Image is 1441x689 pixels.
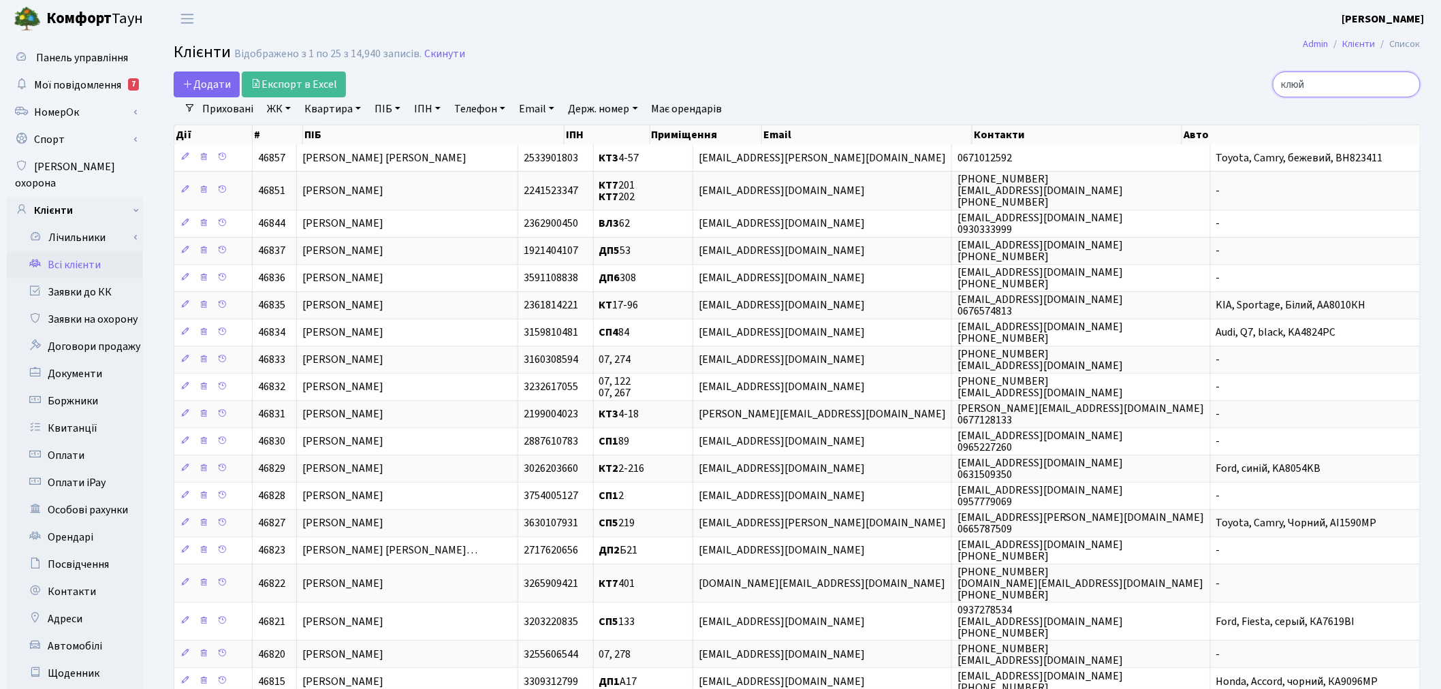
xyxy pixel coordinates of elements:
a: ІПН [409,97,446,121]
b: СП5 [599,614,619,629]
span: [EMAIL_ADDRESS][DOMAIN_NAME] [699,674,865,689]
span: [PERSON_NAME] [302,647,383,662]
span: 46837 [258,244,285,259]
a: Договори продажу [7,333,143,360]
a: Посвідчення [7,551,143,578]
span: [PERSON_NAME] [302,183,383,198]
a: Email [513,97,560,121]
span: [PERSON_NAME] [302,674,383,689]
a: Держ. номер [563,97,643,121]
span: [PERSON_NAME] [302,353,383,368]
span: - [1216,271,1220,286]
a: НомерОк [7,99,143,126]
a: Заявки до КК [7,278,143,306]
b: КТ2 [599,462,619,477]
span: [PERSON_NAME] [302,576,383,591]
span: 62 [599,217,631,231]
span: Toyota, Camry, Чорний, АІ1590МР [1216,516,1377,531]
span: [PHONE_NUMBER] [EMAIL_ADDRESS][DOMAIN_NAME] [957,347,1124,373]
span: [PHONE_NUMBER] [EMAIL_ADDRESS][DOMAIN_NAME] [957,641,1124,668]
span: 2533901803 [524,150,578,165]
span: 46830 [258,434,285,449]
a: Адреси [7,605,143,632]
span: 2199004023 [524,407,578,422]
a: ЖК [262,97,296,121]
span: 46832 [258,380,285,395]
a: Оплати iPay [7,469,143,496]
span: 0937278534 [EMAIL_ADDRESS][DOMAIN_NAME] [PHONE_NUMBER] [957,603,1124,641]
span: Б21 [599,543,638,558]
span: 3265909421 [524,576,578,591]
span: 46835 [258,298,285,313]
span: 46836 [258,271,285,286]
span: [EMAIL_ADDRESS][DOMAIN_NAME] [699,244,865,259]
span: - [1216,183,1220,198]
span: 2361814221 [524,298,578,313]
li: Список [1376,37,1421,52]
span: 07, 278 [599,647,631,662]
span: 46829 [258,462,285,477]
span: [PERSON_NAME][EMAIL_ADDRESS][DOMAIN_NAME] 0677128133 [957,401,1205,428]
span: [PERSON_NAME] [PERSON_NAME]… [302,543,477,558]
a: Додати [174,71,240,97]
b: ВЛ3 [599,217,620,231]
span: 133 [599,614,635,629]
nav: breadcrumb [1283,30,1441,59]
span: 46851 [258,183,285,198]
span: [EMAIL_ADDRESS][DOMAIN_NAME] 0676574813 [957,292,1124,319]
span: 219 [599,516,635,531]
a: Admin [1303,37,1329,51]
span: 46844 [258,217,285,231]
a: Клієнти [1343,37,1376,51]
span: [PERSON_NAME] [PERSON_NAME] [302,150,466,165]
span: 46834 [258,325,285,340]
img: logo.png [14,5,41,33]
b: СП1 [599,489,619,504]
span: [DOMAIN_NAME][EMAIL_ADDRESS][DOMAIN_NAME] [699,576,945,591]
a: Документи [7,360,143,387]
span: А17 [599,674,637,689]
span: 46831 [258,407,285,422]
span: - [1216,489,1220,504]
a: Автомобілі [7,632,143,660]
a: Клієнти [7,197,143,224]
span: 46815 [258,674,285,689]
span: [EMAIL_ADDRESS][DOMAIN_NAME] [699,380,865,395]
span: [EMAIL_ADDRESS][DOMAIN_NAME] [699,217,865,231]
span: KIA, Sportage, Білий, АА8010КН [1216,298,1366,313]
th: Авто [1182,125,1421,144]
span: [EMAIL_ADDRESS][DOMAIN_NAME] [PHONE_NUMBER] [957,265,1124,291]
span: [EMAIL_ADDRESS][DOMAIN_NAME] [PHONE_NUMBER] [957,537,1124,564]
span: Audi, Q7, black, KA4824PC [1216,325,1336,340]
span: 07, 122 07, 267 [599,374,631,400]
th: Email [762,125,972,144]
span: [PERSON_NAME] [302,325,383,340]
span: [PERSON_NAME] [302,298,383,313]
th: # [253,125,303,144]
span: [PERSON_NAME] [302,516,383,531]
span: [PHONE_NUMBER] [EMAIL_ADDRESS][DOMAIN_NAME] [PHONE_NUMBER] [957,172,1124,210]
span: [EMAIL_ADDRESS][PERSON_NAME][DOMAIN_NAME] [699,150,946,165]
span: [EMAIL_ADDRESS][DOMAIN_NAME] [699,489,865,504]
span: Додати [183,77,231,92]
b: [PERSON_NAME] [1342,12,1425,27]
span: [EMAIL_ADDRESS][PERSON_NAME][DOMAIN_NAME] 0665787509 [957,510,1205,536]
span: Ford, синій, KA8054KB [1216,462,1321,477]
b: ДП1 [599,674,620,689]
span: 2-216 [599,462,645,477]
a: Орендарі [7,524,143,551]
span: [EMAIL_ADDRESS][DOMAIN_NAME] [699,325,865,340]
span: [EMAIL_ADDRESS][DOMAIN_NAME] 0631509350 [957,455,1124,482]
span: 0671012592 [957,150,1012,165]
span: [EMAIL_ADDRESS][DOMAIN_NAME] 0930333999 [957,210,1124,237]
div: Відображено з 1 по 25 з 14,940 записів. [234,48,422,61]
span: [PHONE_NUMBER] [EMAIL_ADDRESS][DOMAIN_NAME] [957,374,1124,400]
span: [EMAIL_ADDRESS][DOMAIN_NAME] [PHONE_NUMBER] [957,238,1124,264]
span: [EMAIL_ADDRESS][DOMAIN_NAME] [699,353,865,368]
span: [EMAIL_ADDRESS][DOMAIN_NAME] 0965227260 [957,428,1124,455]
span: 46833 [258,353,285,368]
span: 46822 [258,576,285,591]
a: Спорт [7,126,143,153]
span: 3591108838 [524,271,578,286]
a: Експорт в Excel [242,71,346,97]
